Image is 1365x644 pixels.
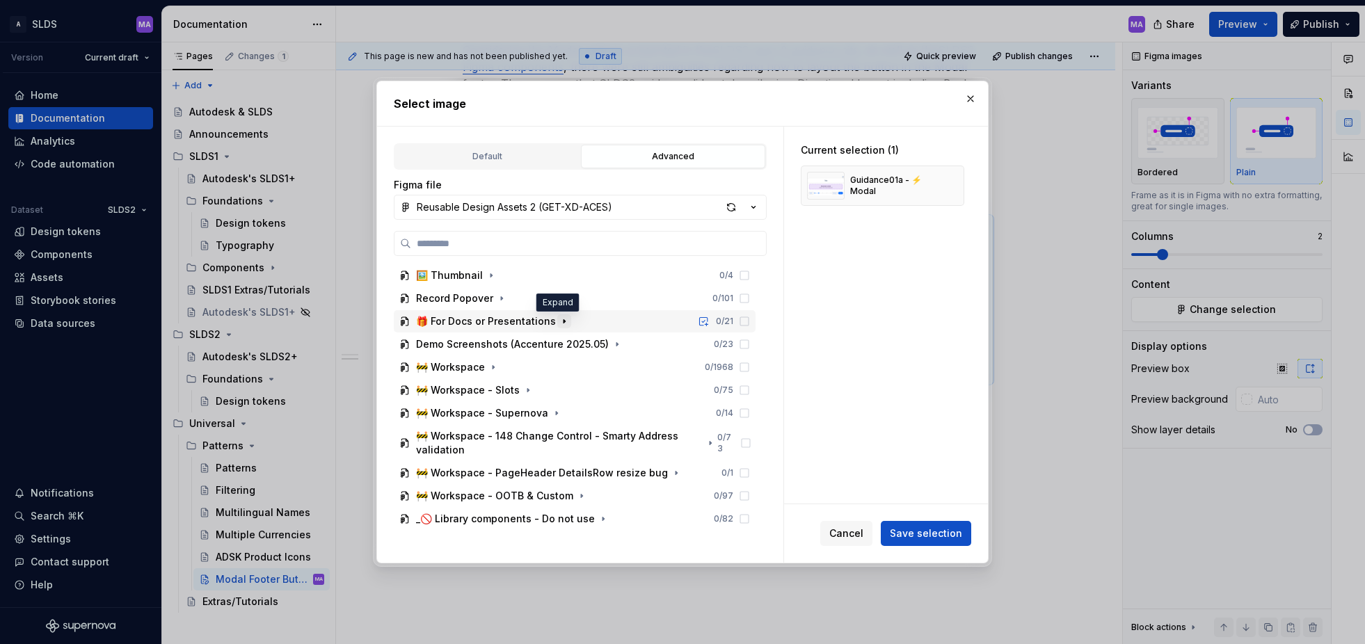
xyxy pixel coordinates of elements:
[712,293,733,304] div: 0 / 101
[820,521,872,546] button: Cancel
[801,143,964,157] div: Current selection (1)
[394,95,971,112] h2: Select image
[850,175,933,197] div: Guidance01a - ⚡ Modal
[416,466,668,480] div: 🚧 Workspace - PageHeader DetailsRow resize bug
[716,408,733,419] div: 0 / 14
[716,316,733,327] div: 0 / 21
[881,521,971,546] button: Save selection
[394,195,767,220] button: Reusable Design Assets 2 (GET-XD-ACES)
[717,432,735,454] div: 0 / 73
[890,526,962,540] span: Save selection
[416,406,548,420] div: 🚧 Workspace - Supernova
[829,526,863,540] span: Cancel
[714,339,733,350] div: 0 / 23
[536,293,580,312] div: Expand
[416,512,595,526] div: _🚫 Library components - Do not use
[416,291,493,305] div: Record Popover
[416,314,556,328] div: 🎁 For Docs or Presentations
[721,467,733,478] div: 0 / 1
[400,150,575,163] div: Default
[586,150,760,163] div: Advanced
[416,360,485,374] div: 🚧 Workspace
[416,383,520,397] div: 🚧 Workspace - Slots
[719,270,733,281] div: 0 / 4
[714,385,733,396] div: 0 / 75
[416,337,609,351] div: Demo Screenshots (Accenture 2025.05)
[416,268,483,282] div: 🖼️ Thumbnail
[714,513,733,524] div: 0 / 82
[416,429,702,457] div: 🚧 Workspace - 148 Change Control - Smarty Address validation
[417,200,612,214] div: Reusable Design Assets 2 (GET-XD-ACES)
[394,178,442,192] label: Figma file
[714,490,733,501] div: 0 / 97
[705,362,733,373] div: 0 / 1968
[416,489,573,503] div: 🚧 Workspace - OOTB & Custom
